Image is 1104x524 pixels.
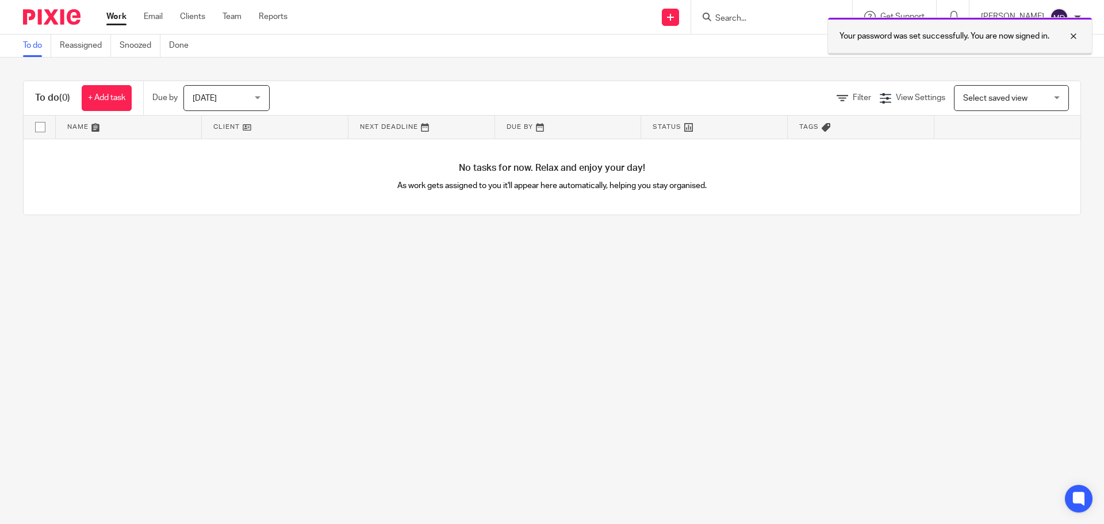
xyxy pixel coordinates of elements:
[23,9,80,25] img: Pixie
[839,30,1049,42] p: Your password was set successfully. You are now signed in.
[60,35,111,57] a: Reassigned
[259,11,287,22] a: Reports
[59,93,70,102] span: (0)
[24,162,1080,174] h4: No tasks for now. Relax and enjoy your day!
[180,11,205,22] a: Clients
[23,35,51,57] a: To do
[896,94,945,102] span: View Settings
[152,92,178,104] p: Due by
[288,180,816,192] p: As work gets assigned to you it'll appear here automatically, helping you stay organised.
[35,92,70,104] h1: To do
[120,35,160,57] a: Snoozed
[106,11,126,22] a: Work
[82,85,132,111] a: + Add task
[193,94,217,102] span: [DATE]
[144,11,163,22] a: Email
[169,35,197,57] a: Done
[799,124,819,130] span: Tags
[223,11,241,22] a: Team
[853,94,871,102] span: Filter
[1050,8,1068,26] img: svg%3E
[963,94,1028,102] span: Select saved view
